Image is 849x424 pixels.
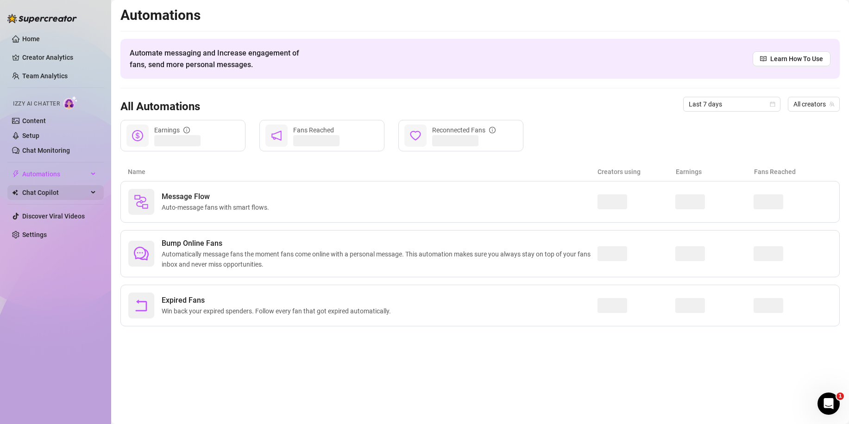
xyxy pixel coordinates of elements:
[22,35,40,43] a: Home
[271,130,282,141] span: notification
[793,97,834,111] span: All creators
[162,249,597,269] span: Automatically message fans the moment fans come online with a personal message. This automation m...
[836,393,844,400] span: 1
[162,295,395,306] span: Expired Fans
[22,185,88,200] span: Chat Copilot
[22,50,96,65] a: Creator Analytics
[754,167,832,177] article: Fans Reached
[128,167,597,177] article: Name
[22,132,39,139] a: Setup
[597,167,676,177] article: Creators using
[154,125,190,135] div: Earnings
[829,101,835,107] span: team
[760,56,767,62] span: read
[293,126,334,134] span: Fans Reached
[132,130,143,141] span: dollar
[489,127,496,133] span: info-circle
[120,6,840,24] h2: Automations
[22,231,47,238] a: Settings
[22,72,68,80] a: Team Analytics
[134,298,149,313] span: rollback
[770,101,775,107] span: calendar
[818,393,840,415] iframe: Intercom live chat
[162,202,273,212] span: Auto-message fans with smart flows.
[22,147,70,154] a: Chat Monitoring
[134,194,149,209] img: svg%3e
[432,125,496,135] div: Reconnected Fans
[410,130,421,141] span: heart
[134,246,149,261] span: comment
[689,97,775,111] span: Last 7 days
[676,167,754,177] article: Earnings
[120,100,200,114] h3: All Automations
[7,14,77,23] img: logo-BBDzfeDw.svg
[22,212,85,220] a: Discover Viral Videos
[183,127,190,133] span: info-circle
[162,306,395,316] span: Win back your expired spenders. Follow every fan that got expired automatically.
[22,167,88,181] span: Automations
[162,191,273,202] span: Message Flow
[12,170,19,178] span: thunderbolt
[130,47,308,70] span: Automate messaging and Increase engagement of fans, send more personal messages.
[753,51,830,66] a: Learn How To Use
[162,238,597,249] span: Bump Online Fans
[22,117,46,125] a: Content
[770,54,823,64] span: Learn How To Use
[63,96,78,109] img: AI Chatter
[13,100,60,108] span: Izzy AI Chatter
[12,189,18,196] img: Chat Copilot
